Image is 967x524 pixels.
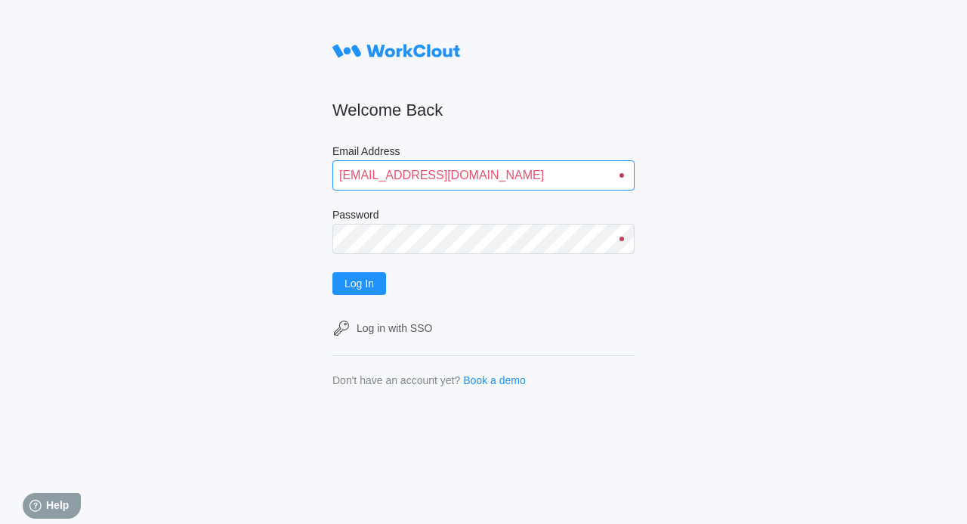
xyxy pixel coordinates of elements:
[463,374,526,386] a: Book a demo
[332,209,635,224] label: Password
[332,374,460,386] div: Don't have an account yet?
[344,278,374,289] span: Log In
[357,322,432,334] div: Log in with SSO
[332,272,386,295] button: Log In
[332,145,635,160] label: Email Address
[332,100,635,121] h2: Welcome Back
[332,160,635,191] input: Enter your email
[332,319,635,337] a: Log in with SSO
